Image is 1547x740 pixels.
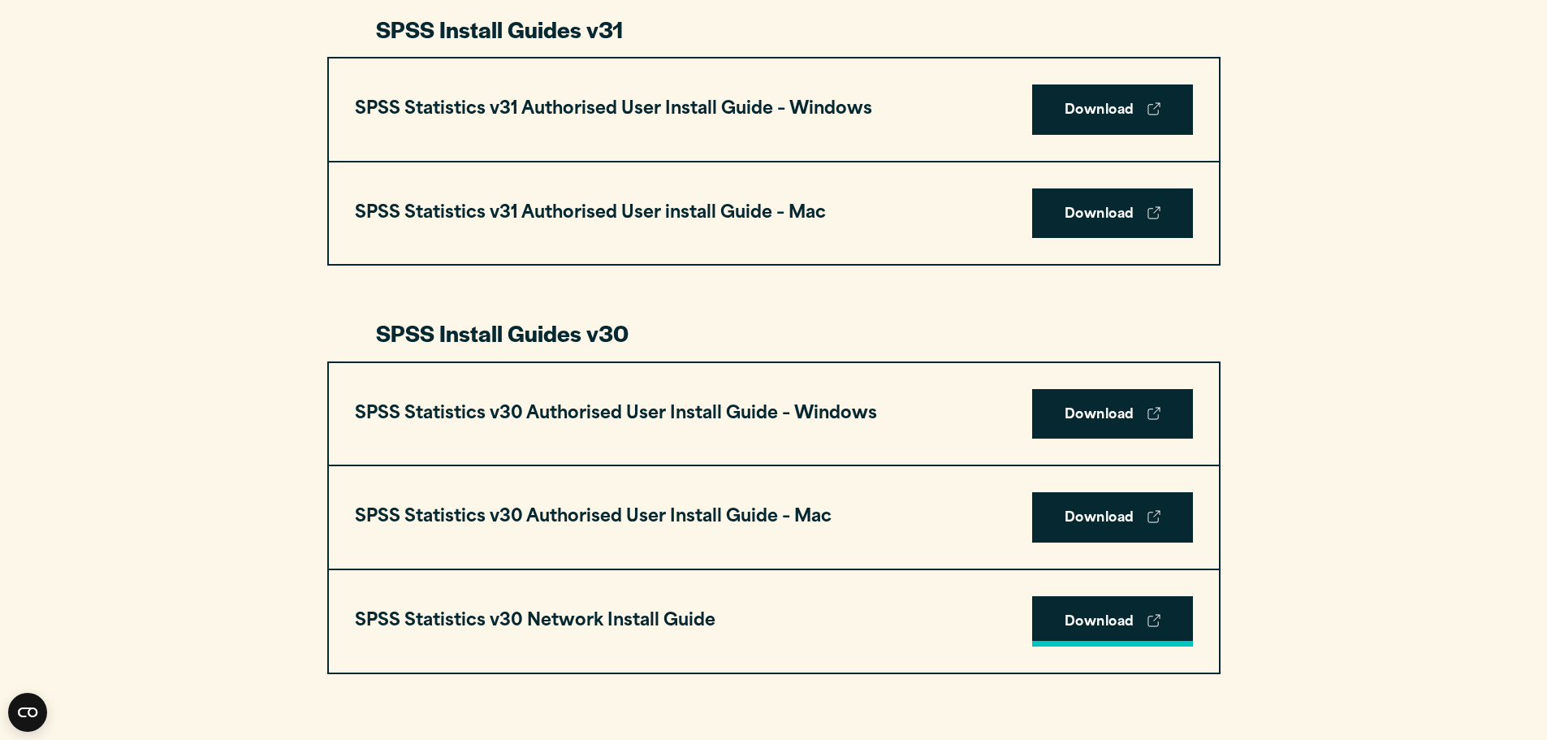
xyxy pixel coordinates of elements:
[355,502,832,533] h3: SPSS Statistics v30 Authorised User Install Guide – Mac
[1032,84,1193,135] a: Download
[1032,596,1193,647] a: Download
[376,14,1172,45] h3: SPSS Install Guides v31
[355,606,715,637] h3: SPSS Statistics v30 Network Install Guide
[8,693,47,732] button: Open CMP widget
[376,318,1172,348] h3: SPSS Install Guides v30
[355,94,872,125] h3: SPSS Statistics v31 Authorised User Install Guide – Windows
[1032,188,1193,239] a: Download
[355,198,826,229] h3: SPSS Statistics v31 Authorised User install Guide – Mac
[1032,389,1193,439] a: Download
[355,399,877,430] h3: SPSS Statistics v30 Authorised User Install Guide – Windows
[1032,492,1193,543] a: Download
